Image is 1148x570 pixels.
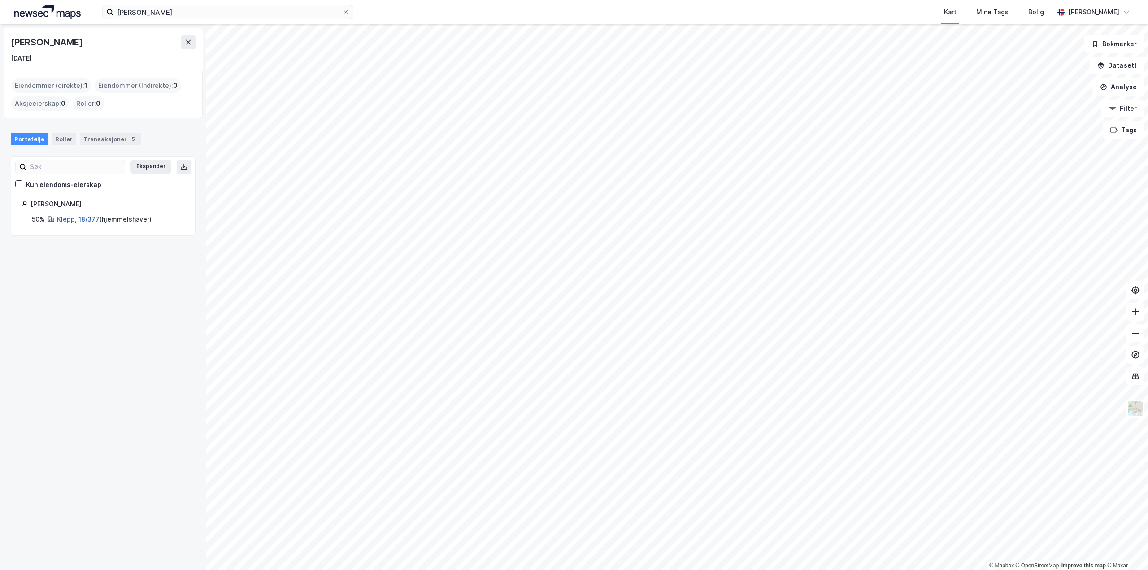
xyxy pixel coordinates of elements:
div: Transaksjoner [80,133,141,145]
button: Datasett [1090,57,1144,74]
a: OpenStreetMap [1016,562,1059,569]
button: Filter [1101,100,1144,117]
span: 0 [96,98,100,109]
div: Kontrollprogram for chat [1103,527,1148,570]
div: Eiendommer (direkte) : [11,78,91,93]
button: Bokmerker [1084,35,1144,53]
span: 0 [61,98,65,109]
div: Eiendommer (Indirekte) : [95,78,181,93]
div: [PERSON_NAME] [30,199,184,209]
span: 0 [173,80,178,91]
div: ( hjemmelshaver ) [57,214,152,225]
img: Z [1127,400,1144,417]
div: [PERSON_NAME] [1068,7,1119,17]
iframe: Chat Widget [1103,527,1148,570]
span: 1 [84,80,87,91]
button: Tags [1103,121,1144,139]
a: Klepp, 18/377 [57,215,100,223]
div: Roller [52,133,76,145]
div: 5 [129,135,138,144]
div: Kart [944,7,957,17]
img: logo.a4113a55bc3d86da70a041830d287a7e.svg [14,5,81,19]
a: Mapbox [989,562,1014,569]
input: Søk [26,160,125,174]
div: 50% [32,214,45,225]
div: [DATE] [11,53,32,64]
div: Portefølje [11,133,48,145]
input: Søk på adresse, matrikkel, gårdeiere, leietakere eller personer [113,5,342,19]
div: [PERSON_NAME] [11,35,84,49]
div: Mine Tags [976,7,1009,17]
div: Bolig [1028,7,1044,17]
button: Ekspander [130,160,171,174]
button: Analyse [1092,78,1144,96]
div: Aksjeeierskap : [11,96,69,111]
div: Roller : [73,96,104,111]
a: Improve this map [1061,562,1106,569]
div: Kun eiendoms-eierskap [26,179,101,190]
